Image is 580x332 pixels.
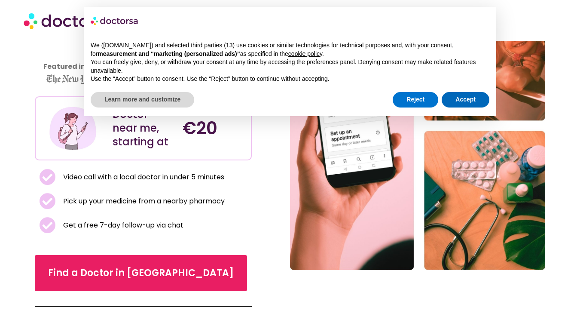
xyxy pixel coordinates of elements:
[91,92,194,108] button: Learn more and customize
[48,266,234,280] span: Find a Doctor in [GEOGRAPHIC_DATA]
[91,58,489,75] p: You can freely give, deny, or withdraw your consent at any time by accessing the preferences pane...
[61,219,183,231] span: Get a free 7-day follow-up via chat
[91,75,489,83] p: Use the “Accept” button to consent. Use the “Reject” button to continue without accepting.
[61,171,224,183] span: Video call with a local doctor in under 5 minutes
[43,61,85,71] strong: Featured in
[98,50,240,57] strong: measurement and “marketing (personalized ads)”
[113,108,174,149] div: Doctor near me, starting at
[393,92,438,108] button: Reject
[61,195,225,207] span: Pick up your medicine from a nearby pharmacy
[35,255,247,291] a: Find a Doctor in [GEOGRAPHIC_DATA]
[442,92,489,108] button: Accept
[48,104,98,153] img: Illustration depicting a young woman in a casual outfit, engaged with her smartphone. She has a p...
[91,41,489,58] p: We ([DOMAIN_NAME]) and selected third parties (13) use cookies or similar technologies for techni...
[91,14,139,28] img: logo
[183,118,244,138] h4: €20
[39,13,116,78] iframe: Customer reviews powered by Trustpilot
[288,50,322,57] a: cookie policy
